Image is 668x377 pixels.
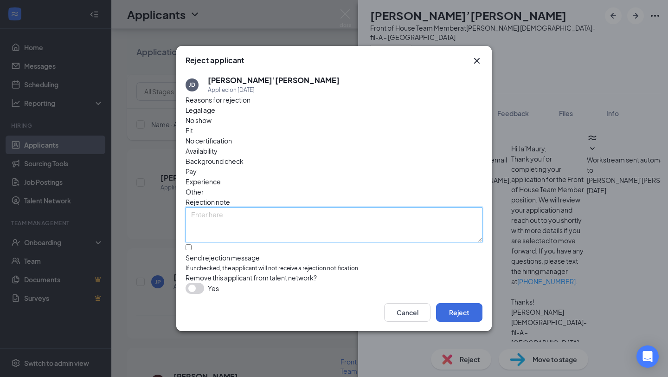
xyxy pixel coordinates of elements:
span: Reasons for rejection [186,96,250,104]
span: Availability [186,146,218,156]
span: Fit [186,125,193,136]
div: Send rejection message [186,253,482,262]
span: No certification [186,136,232,146]
button: Close [471,55,482,66]
input: Send rejection messageIf unchecked, the applicant will not receive a rejection notification. [186,244,192,250]
span: If unchecked, the applicant will not receive a rejection notification. [186,264,482,273]
button: Reject [436,303,482,322]
h5: [PERSON_NAME]’[PERSON_NAME] [208,75,340,85]
span: Remove this applicant from talent network? [186,273,317,282]
h3: Reject applicant [186,55,244,65]
span: No show [186,115,212,125]
button: Cancel [384,303,430,322]
div: Open Intercom Messenger [636,345,659,368]
span: Background check [186,156,244,166]
div: Applied on [DATE] [208,85,340,95]
span: Legal age [186,105,215,115]
svg: Cross [471,55,482,66]
span: Rejection note [186,198,230,206]
span: Experience [186,176,221,187]
span: Yes [208,283,219,294]
div: JD [189,81,195,89]
span: Pay [186,166,197,176]
span: Other [186,187,204,197]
